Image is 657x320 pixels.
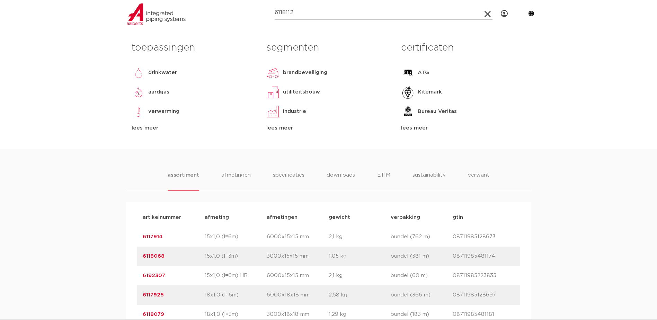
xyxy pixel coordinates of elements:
[401,85,415,99] img: Kitemark
[267,233,329,241] p: 6000x15x15 mm
[453,213,515,222] p: gtin
[412,171,446,191] li: sustainability
[267,252,329,260] p: 3000x15x15 mm
[401,105,415,118] img: Bureau Veritas
[377,171,390,191] li: ETIM
[418,69,429,77] p: ATG
[327,171,355,191] li: downloads
[391,310,453,319] p: bundel (183 m)
[148,88,169,96] p: aardgas
[148,69,177,77] p: drinkwater
[267,213,329,222] p: afmetingen
[453,310,515,319] p: 08711985481181
[273,171,304,191] li: specificaties
[266,85,280,99] img: utiliteitsbouw
[143,254,165,259] a: 6118068
[143,312,164,317] a: 6118079
[391,233,453,241] p: bundel (762 m)
[453,233,515,241] p: 08711985128673
[401,124,525,132] div: lees meer
[391,252,453,260] p: bundel (381 m)
[267,272,329,280] p: 6000x15x15 mm
[453,272,515,280] p: 08711985223835
[329,291,391,299] p: 2,58 kg
[329,310,391,319] p: 1,29 kg
[205,310,267,319] p: 18x1,0 (l=3m)
[132,66,145,80] img: drinkwater
[132,105,145,118] img: verwarming
[266,105,280,118] img: industrie
[283,69,327,77] p: brandbeveiliging
[275,6,492,20] input: zoeken...
[401,66,415,80] img: ATG
[132,124,256,132] div: lees meer
[391,213,453,222] p: verpakking
[205,252,267,260] p: 15x1,0 (l=3m)
[418,88,442,96] p: Kitemark
[283,88,320,96] p: utiliteitsbouw
[132,41,256,55] h3: toepassingen
[391,291,453,299] p: bundel (366 m)
[143,234,162,239] a: 6117914
[391,272,453,280] p: bundel (60 m)
[329,213,391,222] p: gewicht
[329,252,391,260] p: 1,05 kg
[205,213,267,222] p: afmeting
[132,85,145,99] img: aardgas
[205,233,267,241] p: 15x1,0 (l=6m)
[148,107,179,116] p: verwarming
[143,292,164,297] a: 6117925
[266,41,391,55] h3: segmenten
[468,171,489,191] li: verwant
[205,291,267,299] p: 18x1,0 (l=6m)
[266,124,391,132] div: lees meer
[143,213,205,222] p: artikelnummer
[143,273,165,278] a: 6192307
[401,41,525,55] h3: certificaten
[418,107,457,116] p: Bureau Veritas
[329,272,391,280] p: 2,1 kg
[453,252,515,260] p: 08711985481174
[221,171,251,191] li: afmetingen
[267,310,329,319] p: 3000x18x18 mm
[329,233,391,241] p: 2,1 kg
[205,272,267,280] p: 15x1,0 (l=6m) HB
[283,107,306,116] p: industrie
[453,291,515,299] p: 08711985128697
[168,171,199,191] li: assortiment
[267,291,329,299] p: 6000x18x18 mm
[266,66,280,80] img: brandbeveiliging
